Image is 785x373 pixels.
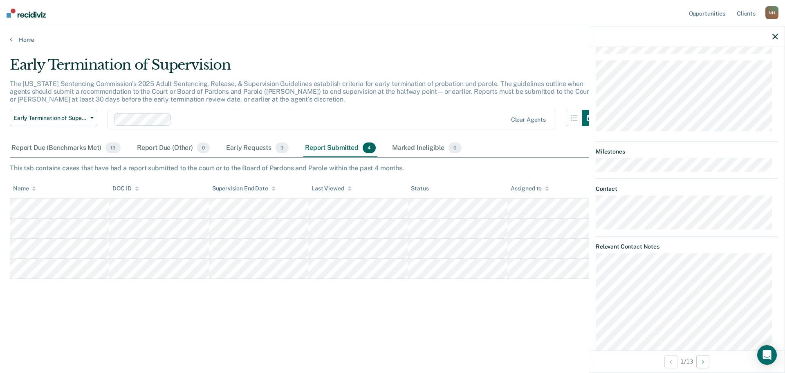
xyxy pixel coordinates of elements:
div: Name [13,185,36,192]
button: Previous Opportunity [664,355,677,368]
div: Report Due (Other) [135,139,211,157]
div: Status [411,185,428,192]
button: Next Opportunity [696,355,709,368]
dt: Relevant Contact Notes [596,243,778,250]
div: Marked Ineligible [390,139,463,157]
div: Last Viewed [312,185,351,192]
div: 1 / 13 [589,350,785,372]
span: 4 [363,142,376,153]
span: 0 [449,142,461,153]
div: Report Due (Benchmarks Met) [10,139,122,157]
div: DOC ID [112,185,139,192]
div: Early Requests [224,139,290,157]
div: Supervision End Date [212,185,276,192]
div: Early Termination of Supervision [10,57,599,80]
div: Clear agents [511,116,546,123]
img: Recidiviz [7,9,46,18]
div: Assigned to [511,185,549,192]
span: 3 [276,142,289,153]
p: The [US_STATE] Sentencing Commission’s 2025 Adult Sentencing, Release, & Supervision Guidelines e... [10,80,592,103]
div: This tab contains cases that have had a report submitted to the court or to the Board of Pardons ... [10,164,775,172]
span: 13 [105,142,121,153]
span: Early Termination of Supervision [13,115,87,122]
a: Home [10,36,775,43]
div: N H [765,6,778,19]
div: Report Submitted [303,139,377,157]
span: 0 [197,142,210,153]
dt: Milestones [596,148,778,155]
div: Open Intercom Messenger [757,345,777,365]
dt: Contact [596,185,778,192]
